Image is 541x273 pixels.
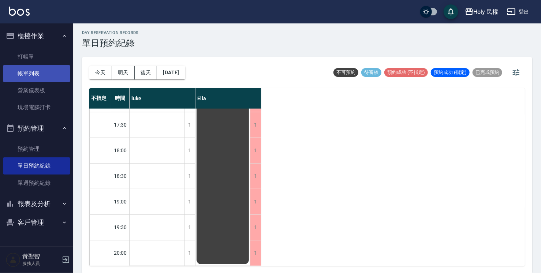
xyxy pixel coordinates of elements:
h3: 單日預約紀錄 [82,38,139,48]
div: 1 [184,138,195,163]
button: 預約管理 [3,119,70,138]
div: 18:30 [111,163,130,189]
div: 18:00 [111,138,130,163]
button: Holy 民權 [462,4,501,19]
button: 報表及分析 [3,194,70,213]
div: 19:30 [111,214,130,240]
a: 營業儀表板 [3,82,70,99]
span: 待審核 [361,69,381,76]
button: 櫃檯作業 [3,26,70,45]
div: 不指定 [89,88,111,109]
div: 1 [184,240,195,266]
div: 1 [184,164,195,189]
div: 1 [250,112,261,138]
div: 1 [184,215,195,240]
div: luke [130,88,195,109]
span: 已完成預約 [473,69,502,76]
a: 單週預約紀錄 [3,175,70,191]
a: 帳單列表 [3,65,70,82]
div: 1 [184,189,195,214]
button: 登出 [504,5,532,19]
img: Person [6,253,20,267]
button: save [444,4,458,19]
button: 今天 [89,66,112,79]
div: Holy 民權 [474,7,499,16]
div: 19:00 [111,189,130,214]
a: 預約管理 [3,141,70,157]
span: 預約成功 (不指定) [384,69,428,76]
a: 單日預約紀錄 [3,157,70,174]
button: 後天 [135,66,157,79]
div: 1 [250,164,261,189]
h5: 黃聖智 [22,253,60,260]
span: 不可預約 [333,69,358,76]
div: 1 [250,215,261,240]
span: 預約成功 (指定) [431,69,470,76]
button: 明天 [112,66,135,79]
div: 20:00 [111,240,130,266]
button: [DATE] [157,66,185,79]
div: Ella [195,88,261,109]
div: 1 [250,189,261,214]
p: 服務人員 [22,260,60,267]
div: 時間 [111,88,130,109]
a: 打帳單 [3,48,70,65]
div: 1 [250,138,261,163]
button: 客戶管理 [3,213,70,232]
h2: day Reservation records [82,30,139,35]
div: 1 [184,112,195,138]
div: 17:30 [111,112,130,138]
div: 1 [250,240,261,266]
a: 現場電腦打卡 [3,99,70,116]
img: Logo [9,7,30,16]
